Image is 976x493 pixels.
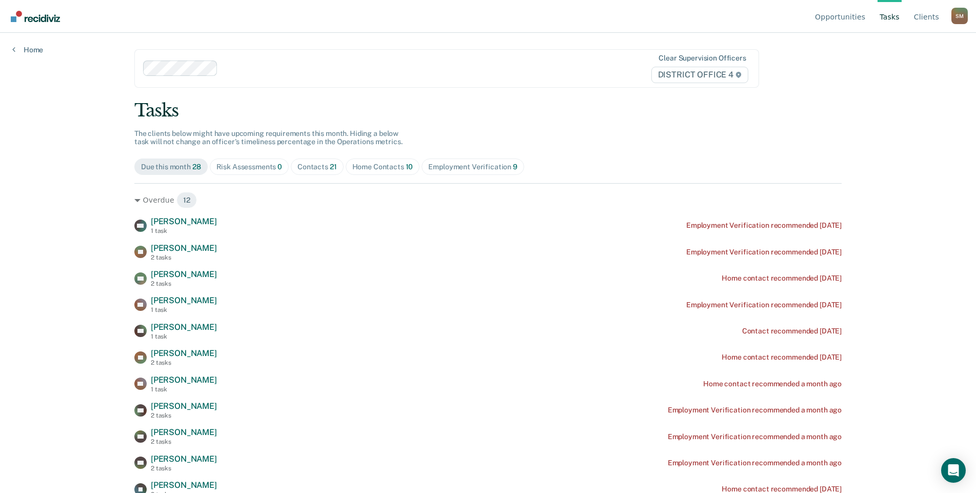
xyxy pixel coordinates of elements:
span: 9 [513,163,517,171]
div: Employment Verification recommended [DATE] [686,301,842,309]
span: [PERSON_NAME] [151,269,217,279]
span: [PERSON_NAME] [151,427,217,437]
div: Employment Verification recommended a month ago [668,406,842,415]
span: [PERSON_NAME] [151,348,217,358]
div: Employment Verification recommended [DATE] [686,248,842,257]
div: 2 tasks [151,359,217,366]
div: 2 tasks [151,412,217,419]
div: Contact recommended [DATE] [742,327,842,336]
div: Employment Verification recommended a month ago [668,459,842,467]
div: Home contact recommended [DATE] [722,274,842,283]
span: [PERSON_NAME] [151,454,217,464]
span: 21 [330,163,337,171]
div: Contacts [297,163,337,171]
div: 2 tasks [151,465,217,472]
div: 2 tasks [151,254,217,261]
span: [PERSON_NAME] [151,480,217,490]
div: 2 tasks [151,438,217,445]
div: Employment Verification recommended a month ago [668,432,842,441]
div: S M [951,8,968,24]
div: Home Contacts [352,163,413,171]
img: Recidiviz [11,11,60,22]
div: 2 tasks [151,280,217,287]
div: Employment Verification recommended [DATE] [686,221,842,230]
div: 1 task [151,386,217,393]
span: The clients below might have upcoming requirements this month. Hiding a below task will not chang... [134,129,403,146]
div: 1 task [151,306,217,313]
div: Employment Verification [428,163,517,171]
div: Due this month [141,163,201,171]
div: Home contact recommended a month ago [703,380,842,388]
span: [PERSON_NAME] [151,216,217,226]
span: 10 [406,163,413,171]
div: Tasks [134,100,842,121]
div: 1 task [151,227,217,234]
span: [PERSON_NAME] [151,295,217,305]
span: DISTRICT OFFICE 4 [651,67,748,83]
button: Profile dropdown button [951,8,968,24]
div: Home contact recommended [DATE] [722,353,842,362]
span: [PERSON_NAME] [151,243,217,253]
span: 12 [176,192,197,208]
div: 1 task [151,333,217,340]
div: Risk Assessments [216,163,283,171]
a: Home [12,45,43,54]
span: 0 [277,163,282,171]
div: Overdue 12 [134,192,842,208]
span: 28 [192,163,201,171]
span: [PERSON_NAME] [151,401,217,411]
div: Open Intercom Messenger [941,458,966,483]
div: Clear supervision officers [659,54,746,63]
span: [PERSON_NAME] [151,375,217,385]
span: [PERSON_NAME] [151,322,217,332]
